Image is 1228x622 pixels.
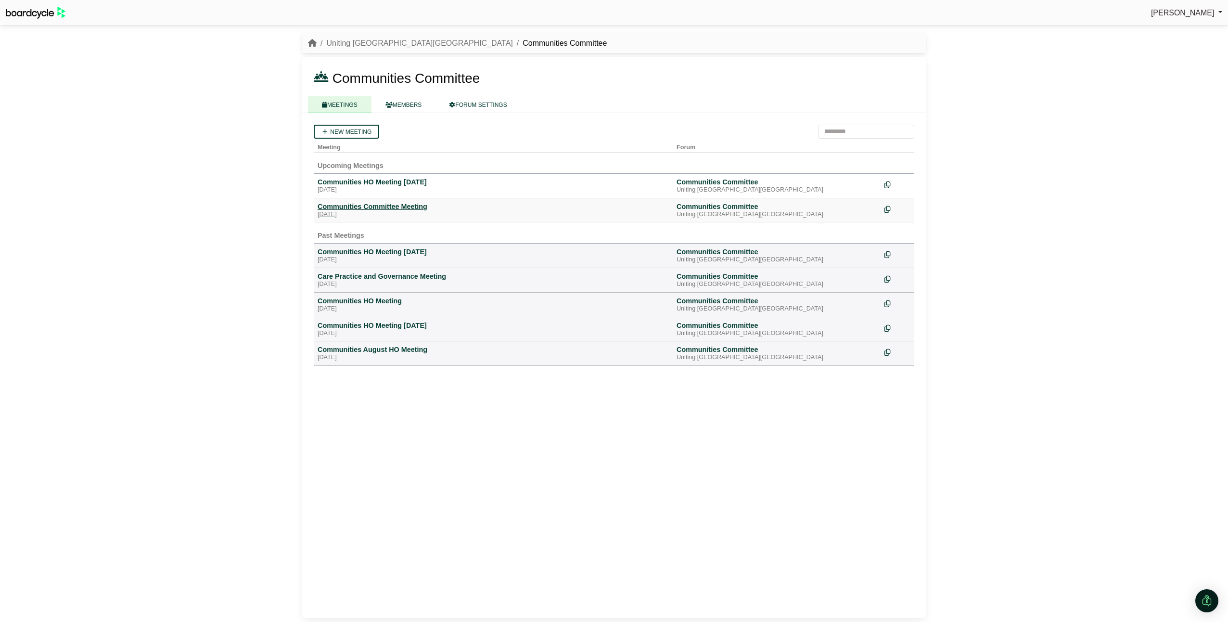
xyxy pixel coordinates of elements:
[318,202,669,211] div: Communities Committee Meeting
[318,345,669,354] div: Communities August HO Meeting
[677,345,877,354] div: Communities Committee
[884,202,910,215] div: Make a copy
[318,232,364,239] span: Past Meetings
[884,247,910,260] div: Make a copy
[677,321,877,337] a: Communities Committee Uniting [GEOGRAPHIC_DATA][GEOGRAPHIC_DATA]
[677,247,877,256] div: Communities Committee
[318,211,669,219] div: [DATE]
[677,178,877,194] a: Communities Committee Uniting [GEOGRAPHIC_DATA][GEOGRAPHIC_DATA]
[673,139,881,153] th: Forum
[318,256,669,264] div: [DATE]
[318,202,669,219] a: Communities Committee Meeting [DATE]
[435,96,521,113] a: FORUM SETTINGS
[318,272,669,281] div: Care Practice and Governance Meeting
[1151,7,1222,19] a: [PERSON_NAME]
[318,297,669,305] div: Communities HO Meeting
[1151,9,1215,17] span: [PERSON_NAME]
[677,297,877,305] div: Communities Committee
[677,186,877,194] div: Uniting [GEOGRAPHIC_DATA][GEOGRAPHIC_DATA]
[677,305,877,313] div: Uniting [GEOGRAPHIC_DATA][GEOGRAPHIC_DATA]
[884,178,910,191] div: Make a copy
[318,305,669,313] div: [DATE]
[318,297,669,313] a: Communities HO Meeting [DATE]
[884,345,910,358] div: Make a copy
[677,178,877,186] div: Communities Committee
[677,345,877,362] a: Communities Committee Uniting [GEOGRAPHIC_DATA][GEOGRAPHIC_DATA]
[318,281,669,288] div: [DATE]
[884,297,910,310] div: Make a copy
[333,71,480,86] span: Communities Committee
[318,186,669,194] div: [DATE]
[318,272,669,288] a: Care Practice and Governance Meeting [DATE]
[677,247,877,264] a: Communities Committee Uniting [GEOGRAPHIC_DATA][GEOGRAPHIC_DATA]
[314,125,379,139] a: New meeting
[6,7,65,19] img: BoardcycleBlackGreen-aaafeed430059cb809a45853b8cf6d952af9d84e6e89e1f1685b34bfd5cb7d64.svg
[318,354,669,362] div: [DATE]
[318,247,669,264] a: Communities HO Meeting [DATE] [DATE]
[308,37,607,50] nav: breadcrumb
[318,178,669,186] div: Communities HO Meeting [DATE]
[326,39,512,47] a: Uniting [GEOGRAPHIC_DATA][GEOGRAPHIC_DATA]
[513,37,607,50] li: Communities Committee
[677,202,877,211] div: Communities Committee
[371,96,436,113] a: MEMBERS
[677,297,877,313] a: Communities Committee Uniting [GEOGRAPHIC_DATA][GEOGRAPHIC_DATA]
[318,321,669,337] a: Communities HO Meeting [DATE] [DATE]
[677,202,877,219] a: Communities Committee Uniting [GEOGRAPHIC_DATA][GEOGRAPHIC_DATA]
[308,96,371,113] a: MEETINGS
[1195,589,1218,612] div: Open Intercom Messenger
[677,330,877,337] div: Uniting [GEOGRAPHIC_DATA][GEOGRAPHIC_DATA]
[677,211,877,219] div: Uniting [GEOGRAPHIC_DATA][GEOGRAPHIC_DATA]
[318,247,669,256] div: Communities HO Meeting [DATE]
[318,162,384,169] span: Upcoming Meetings
[677,256,877,264] div: Uniting [GEOGRAPHIC_DATA][GEOGRAPHIC_DATA]
[884,321,910,334] div: Make a copy
[677,272,877,288] a: Communities Committee Uniting [GEOGRAPHIC_DATA][GEOGRAPHIC_DATA]
[314,139,673,153] th: Meeting
[677,272,877,281] div: Communities Committee
[318,330,669,337] div: [DATE]
[677,354,877,362] div: Uniting [GEOGRAPHIC_DATA][GEOGRAPHIC_DATA]
[318,345,669,362] a: Communities August HO Meeting [DATE]
[318,321,669,330] div: Communities HO Meeting [DATE]
[677,321,877,330] div: Communities Committee
[677,281,877,288] div: Uniting [GEOGRAPHIC_DATA][GEOGRAPHIC_DATA]
[884,272,910,285] div: Make a copy
[318,178,669,194] a: Communities HO Meeting [DATE] [DATE]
